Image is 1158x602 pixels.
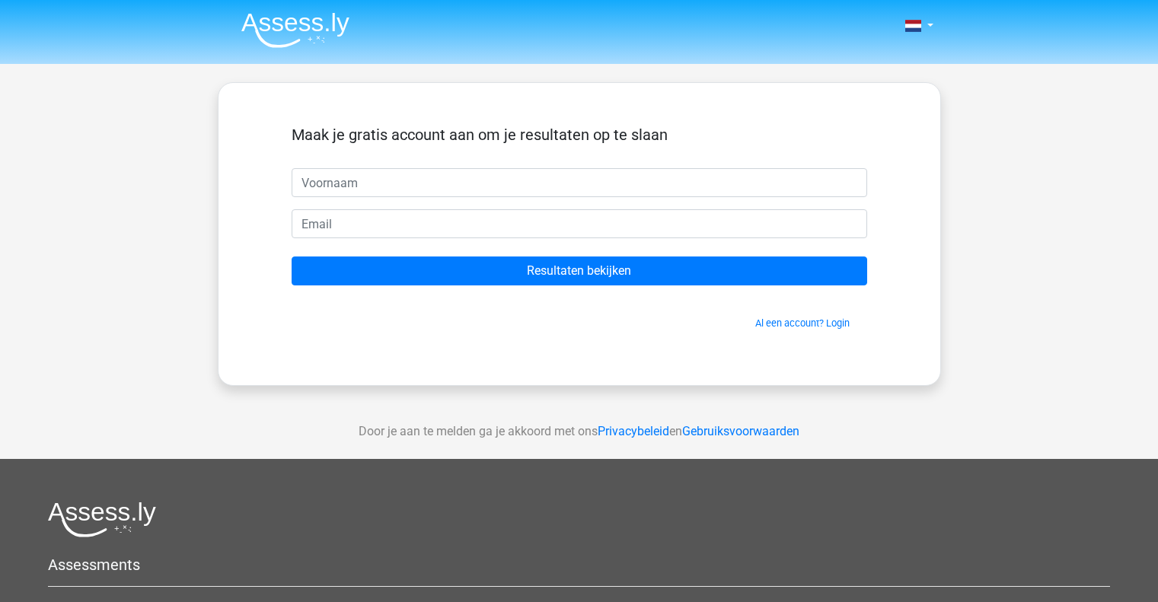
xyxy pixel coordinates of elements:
h5: Maak je gratis account aan om je resultaten op te slaan [292,126,867,144]
input: Resultaten bekijken [292,256,867,285]
input: Email [292,209,867,238]
img: Assessly logo [48,502,156,537]
a: Gebruiksvoorwaarden [682,424,799,438]
h5: Assessments [48,556,1110,574]
a: Privacybeleid [598,424,669,438]
img: Assessly [241,12,349,48]
input: Voornaam [292,168,867,197]
a: Al een account? Login [755,317,850,329]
